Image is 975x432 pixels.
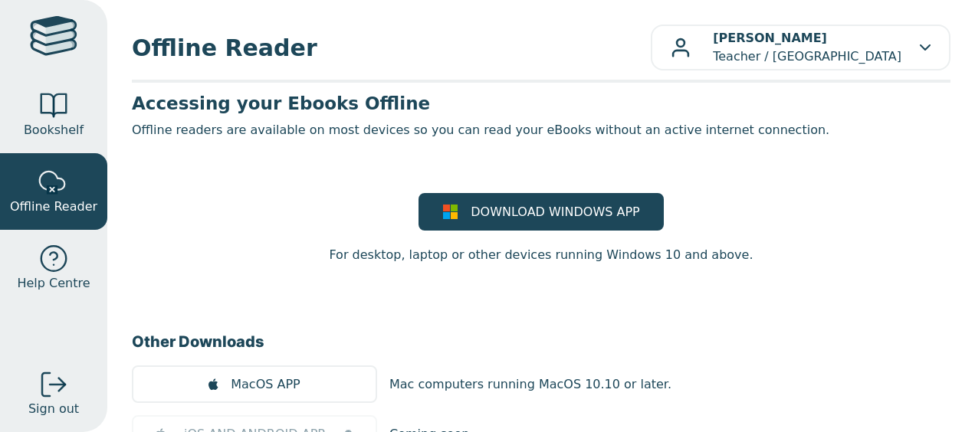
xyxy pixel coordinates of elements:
span: DOWNLOAD WINDOWS APP [471,203,639,221]
span: Help Centre [17,274,90,293]
h3: Other Downloads [132,330,950,353]
a: DOWNLOAD WINDOWS APP [419,193,664,231]
button: [PERSON_NAME]Teacher / [GEOGRAPHIC_DATA] [651,25,950,70]
p: Mac computers running MacOS 10.10 or later. [389,375,671,394]
h3: Accessing your Ebooks Offline [132,92,950,115]
p: For desktop, laptop or other devices running Windows 10 and above. [329,246,753,264]
span: Sign out [28,400,79,418]
span: Bookshelf [24,121,84,139]
b: [PERSON_NAME] [713,31,827,45]
span: MacOS APP [231,375,300,394]
p: Offline readers are available on most devices so you can read your eBooks without an active inter... [132,121,950,139]
span: Offline Reader [10,198,97,216]
a: MacOS APP [132,365,377,403]
p: Teacher / [GEOGRAPHIC_DATA] [713,29,901,66]
span: Offline Reader [132,31,651,65]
